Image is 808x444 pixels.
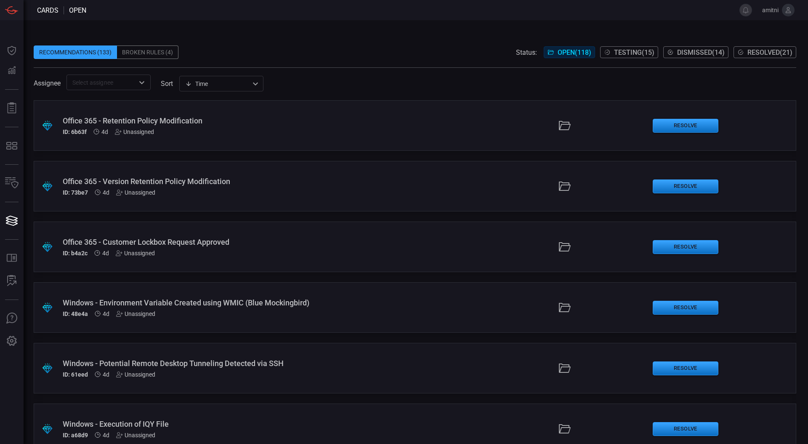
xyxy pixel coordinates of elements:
button: Resolve [653,240,718,254]
button: Ask Us A Question [2,308,22,329]
div: Unassigned [116,371,155,378]
h5: ID: 61eed [63,371,88,378]
div: Unassigned [116,310,155,317]
span: Cards [37,6,58,14]
span: Status: [516,48,537,56]
span: Resolved ( 21 ) [747,48,792,56]
h5: ID: 48e4a [63,310,88,317]
div: Unassigned [116,250,155,257]
span: Open ( 118 ) [558,48,591,56]
div: Broken Rules (4) [117,45,178,59]
div: Time [185,80,250,88]
button: Testing(15) [600,46,658,58]
span: Aug 24, 2025 8:37 AM [101,128,108,135]
button: MITRE - Detection Posture [2,136,22,156]
div: Unassigned [116,432,155,439]
label: sort [161,80,173,88]
h5: ID: 73be7 [63,189,88,196]
button: Detections [2,61,22,81]
button: Open(118) [544,46,595,58]
span: Dismissed ( 14 ) [677,48,725,56]
button: Rule Catalog [2,248,22,268]
span: open [69,6,86,14]
div: Windows - Potential Remote Desktop Tunneling Detected via SSH [63,359,330,368]
button: Resolve [653,361,718,375]
h5: ID: 6b63f [63,128,87,135]
span: Aug 24, 2025 8:34 AM [103,432,109,439]
button: Dashboard [2,40,22,61]
button: Preferences [2,331,22,351]
button: Resolve [653,301,718,315]
button: ALERT ANALYSIS [2,271,22,291]
div: Office 365 - Customer Lockbox Request Approved [63,238,330,246]
div: Office 365 - Version Retention Policy Modification [63,177,330,186]
h5: ID: a68d9 [63,432,88,439]
div: Unassigned [116,189,155,196]
div: Windows - Environment Variable Created using WMIC (Blue Mockingbird) [63,298,330,307]
div: Office 365 - Retention Policy Modification [63,116,330,125]
button: Reports [2,98,22,118]
span: Aug 24, 2025 8:36 AM [102,250,109,257]
span: Assignee [34,79,61,87]
span: amitni [755,7,779,13]
button: Dismissed(14) [663,46,728,58]
div: Windows - Execution of IQY File [63,420,330,428]
div: Recommendations (133) [34,45,117,59]
span: Testing ( 15 ) [614,48,654,56]
span: Aug 24, 2025 8:36 AM [103,371,109,378]
button: Open [136,77,148,88]
span: Aug 24, 2025 8:37 AM [103,189,109,196]
button: Resolve [653,119,718,133]
input: Select assignee [69,77,134,88]
div: Unassigned [115,128,154,135]
span: Aug 24, 2025 8:36 AM [103,310,109,317]
button: Resolved(21) [734,46,796,58]
button: Resolve [653,422,718,436]
button: Resolve [653,179,718,193]
button: Cards [2,211,22,231]
h5: ID: b4a2c [63,250,88,257]
button: Inventory [2,173,22,193]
